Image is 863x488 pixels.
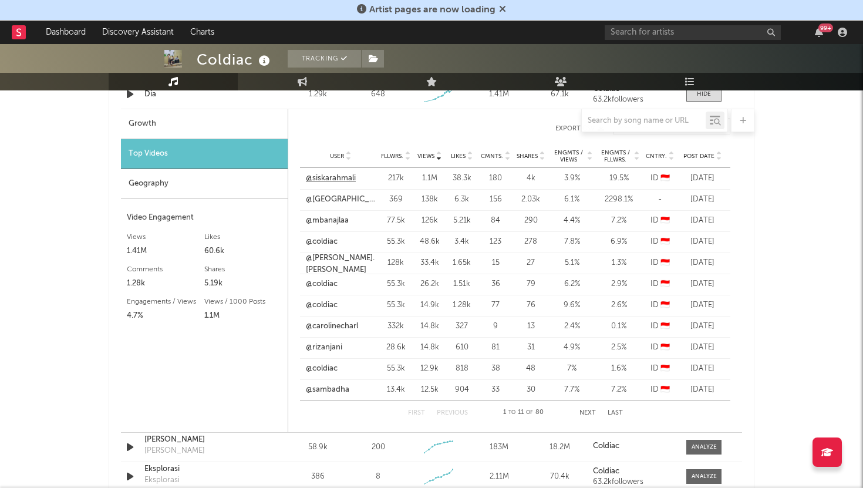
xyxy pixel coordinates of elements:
a: Discovery Assistant [94,21,182,44]
div: 1.41M [127,244,204,258]
div: 3.4k [449,236,475,248]
a: [PERSON_NAME] [144,434,267,446]
div: 1.41M [472,89,527,100]
div: 7 % [551,363,592,375]
div: - [645,194,675,206]
div: Video Engagement [127,211,282,225]
div: 5.1 % [551,257,592,269]
div: 77 [481,299,510,311]
div: 1.1M [416,173,443,184]
strong: Coldiac [593,467,619,475]
div: [DATE] [680,342,724,354]
div: 217k [381,173,410,184]
div: 4.9 % [551,342,592,354]
div: 2.4 % [551,321,592,332]
div: [DATE] [680,278,724,290]
div: 33.4k [416,257,443,269]
div: Top Videos [121,139,288,169]
div: 5.19k [204,277,282,291]
div: 63.2k followers [593,478,675,486]
div: 332k [381,321,410,332]
a: @coldiac [306,299,338,311]
span: Post Date [683,153,714,160]
div: Views [127,230,204,244]
div: ID [645,363,675,375]
span: 🇮🇩 [660,386,670,393]
div: [DATE] [680,236,724,248]
div: 1.6 % [598,363,639,375]
span: Dismiss [499,5,506,15]
div: 1.51k [449,278,475,290]
button: Next [579,410,596,416]
button: First [408,410,425,416]
span: 🇮🇩 [660,217,670,224]
div: 2.6 % [598,299,639,311]
span: of [526,410,533,415]
div: 5.21k [449,215,475,227]
div: 2.03k [516,194,545,206]
div: 278 [516,236,545,248]
button: Previous [437,410,468,416]
span: Artist pages are now loading [369,5,495,15]
span: Fllwrs. [381,153,403,160]
div: ID [645,257,675,269]
span: 🇮🇩 [660,322,670,330]
div: 0.1 % [598,321,639,332]
span: 🇮🇩 [660,238,670,245]
div: 99 + [818,23,833,32]
a: Eksplorasi [144,463,267,475]
div: 67.1k [532,89,587,100]
div: ID [645,278,675,290]
span: 🇮🇩 [660,280,670,288]
div: 26.2k [416,278,443,290]
a: @siskarahmali [306,173,356,184]
a: @coldiac [306,363,338,375]
div: 4.4 % [551,215,592,227]
span: 🇮🇩 [660,174,670,182]
div: 904 [449,384,475,396]
div: ID [645,236,675,248]
div: Views / 1000 Posts [204,295,282,309]
div: 27 [516,257,545,269]
div: 2.9 % [598,278,639,290]
div: 60.6k [204,244,282,258]
div: 55.3k [381,278,410,290]
button: Last [608,410,623,416]
span: 🇮🇩 [660,301,670,309]
div: 48.6k [416,236,443,248]
div: 14.8k [416,342,443,354]
div: 126k [416,215,443,227]
div: ID [645,299,675,311]
div: 369 [381,194,410,206]
div: 818 [449,363,475,375]
div: 76 [516,299,545,311]
div: 1.3 % [598,257,639,269]
div: 2.11M [472,471,527,483]
strong: Coldiac [593,442,619,450]
div: 55.3k [381,363,410,375]
div: 31 [516,342,545,354]
div: [DATE] [680,257,724,269]
div: ID [645,384,675,396]
div: Geography [121,169,288,199]
button: Tracking [288,50,361,68]
a: Charts [182,21,223,44]
div: [DATE] [680,173,724,184]
span: Cmnts. [481,153,503,160]
span: Engmts / Views [551,149,585,163]
div: 18.2M [532,442,587,453]
span: 🇮🇩 [660,344,670,351]
div: Shares [204,262,282,277]
div: 7.7 % [551,384,592,396]
div: 648 [371,89,385,100]
div: ID [645,173,675,184]
a: @sambadha [306,384,349,396]
div: 70.4k [532,471,587,483]
div: 8 [376,471,380,483]
div: 13 [516,321,545,332]
div: [DATE] [680,384,724,396]
div: 12.9k [416,363,443,375]
a: @[PERSON_NAME].[PERSON_NAME] [306,253,375,275]
div: 3.9 % [551,173,592,184]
